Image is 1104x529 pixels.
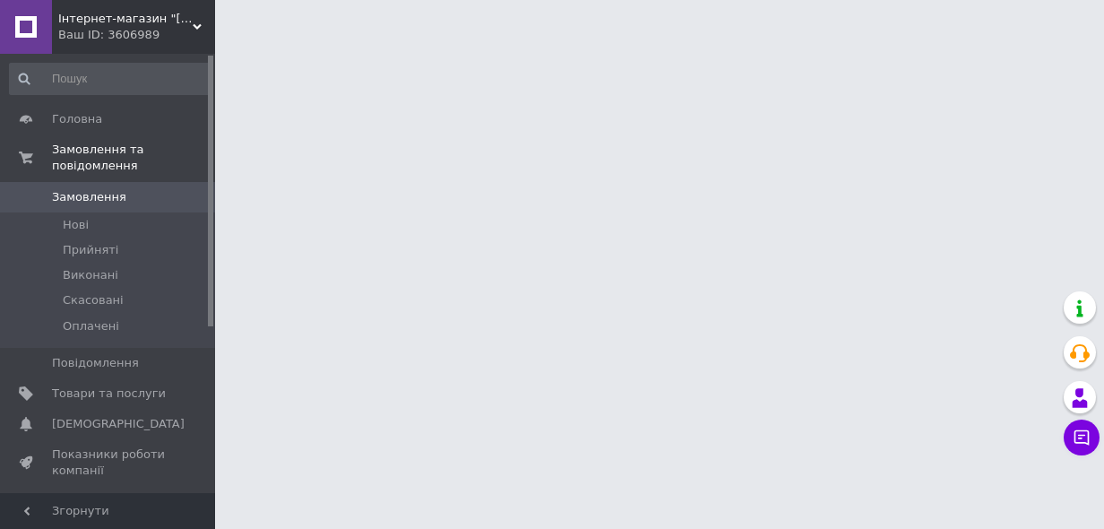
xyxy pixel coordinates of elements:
[52,447,166,479] span: Показники роботи компанії
[1064,420,1100,455] button: Чат з покупцем
[63,267,118,283] span: Виконані
[52,416,185,432] span: [DEMOGRAPHIC_DATA]
[63,292,124,308] span: Скасовані
[63,318,119,334] span: Оплачені
[58,27,215,43] div: Ваш ID: 3606989
[58,11,193,27] span: Інтернет-магазин "Ксенія"
[9,63,211,95] input: Пошук
[52,355,139,371] span: Повідомлення
[63,242,118,258] span: Прийняті
[52,386,166,402] span: Товари та послуги
[52,111,102,127] span: Головна
[52,142,215,174] span: Замовлення та повідомлення
[63,217,89,233] span: Нові
[52,189,126,205] span: Замовлення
